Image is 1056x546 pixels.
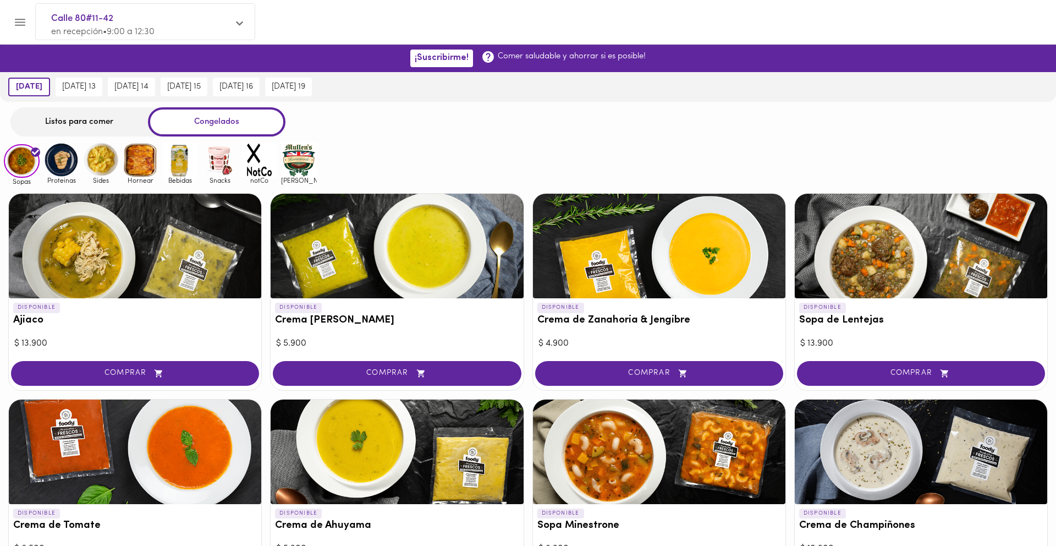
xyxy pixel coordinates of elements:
span: Bebidas [162,177,198,184]
img: notCo [241,142,277,178]
button: Menu [7,9,34,36]
span: Proteinas [43,177,79,184]
p: DISPONIBLE [799,509,846,518]
img: Proteinas [43,142,79,178]
span: [PERSON_NAME] [281,177,317,184]
div: Crema del Huerto [271,194,523,298]
span: [DATE] [16,82,42,92]
iframe: Messagebird Livechat Widget [992,482,1045,535]
p: DISPONIBLE [799,303,846,313]
h3: Sopa de Lentejas [799,315,1043,326]
p: DISPONIBLE [275,303,322,313]
span: [DATE] 15 [167,82,201,92]
span: ¡Suscribirme! [415,53,469,63]
button: [DATE] 16 [213,78,260,96]
button: [DATE] 15 [161,78,207,96]
span: [DATE] 13 [62,82,96,92]
div: $ 5.900 [276,337,518,350]
img: Hornear [123,142,158,178]
span: notCo [241,177,277,184]
span: Calle 80#11-42 [51,12,228,26]
span: [DATE] 14 [114,82,148,92]
img: Bebidas [162,142,198,178]
div: Crema de Zanahoria & Jengibre [533,194,785,298]
div: $ 13.900 [14,337,256,350]
div: Congelados [148,107,285,136]
span: Sides [83,177,119,184]
p: Comer saludable y ahorrar si es posible! [498,51,646,62]
div: $ 4.900 [538,337,780,350]
div: Listos para comer [10,107,148,136]
p: DISPONIBLE [537,303,584,313]
img: Sopas [4,144,40,178]
h3: Crema de Champiñones [799,520,1043,532]
span: COMPRAR [25,369,245,378]
p: DISPONIBLE [13,303,60,313]
button: COMPRAR [797,361,1045,386]
img: mullens [281,142,317,178]
div: Crema de Tomate [9,400,261,504]
button: COMPRAR [535,361,783,386]
span: Snacks [202,177,238,184]
h3: Sopa Minestrone [537,520,781,532]
span: COMPRAR [811,369,1031,378]
button: COMPRAR [11,361,259,386]
h3: Crema [PERSON_NAME] [275,315,519,326]
span: COMPRAR [287,369,507,378]
div: $ 13.900 [800,337,1042,350]
button: [DATE] 19 [265,78,312,96]
button: ¡Suscribirme! [410,50,473,67]
span: [DATE] 16 [219,82,253,92]
img: Sides [83,142,119,178]
button: [DATE] 13 [56,78,102,96]
h3: Crema de Tomate [13,520,257,532]
span: COMPRAR [549,369,769,378]
span: Sopas [4,178,40,185]
div: Sopa Minestrone [533,400,785,504]
img: Snacks [202,142,238,178]
h3: Ajiaco [13,315,257,326]
button: [DATE] 14 [108,78,155,96]
h3: Crema de Ahuyama [275,520,519,532]
span: [DATE] 19 [272,82,305,92]
button: [DATE] [8,78,50,96]
p: DISPONIBLE [537,509,584,518]
div: Ajiaco [9,194,261,298]
span: Hornear [123,177,158,184]
p: DISPONIBLE [275,509,322,518]
button: COMPRAR [273,361,521,386]
div: Crema de Ahuyama [271,400,523,504]
p: DISPONIBLE [13,509,60,518]
div: Sopa de Lentejas [795,194,1047,298]
div: Crema de Champiñones [795,400,1047,504]
span: en recepción • 9:00 a 12:30 [51,28,155,36]
h3: Crema de Zanahoria & Jengibre [537,315,781,326]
